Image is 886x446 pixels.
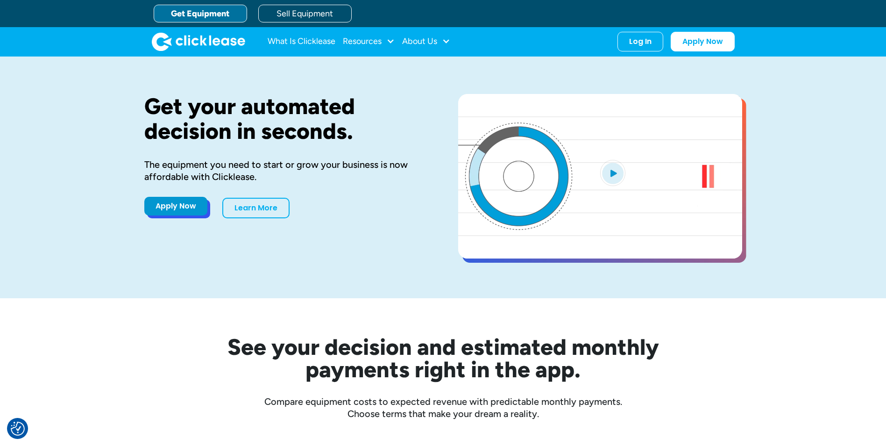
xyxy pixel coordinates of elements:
[402,32,450,51] div: About Us
[671,32,735,51] a: Apply Now
[222,198,290,218] a: Learn More
[152,32,245,51] a: home
[152,32,245,51] img: Clicklease logo
[629,37,652,46] div: Log In
[144,396,742,420] div: Compare equipment costs to expected revenue with predictable monthly payments. Choose terms that ...
[182,336,705,381] h2: See your decision and estimated monthly payments right in the app.
[11,422,25,436] img: Revisit consent button
[458,94,742,259] a: open lightbox
[144,197,207,216] a: Apply Now
[11,422,25,436] button: Consent Preferences
[343,32,395,51] div: Resources
[268,32,335,51] a: What Is Clicklease
[144,94,428,144] h1: Get your automated decision in seconds.
[154,5,247,22] a: Get Equipment
[600,160,625,186] img: Blue play button logo on a light blue circular background
[144,158,428,183] div: The equipment you need to start or grow your business is now affordable with Clicklease.
[258,5,352,22] a: Sell Equipment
